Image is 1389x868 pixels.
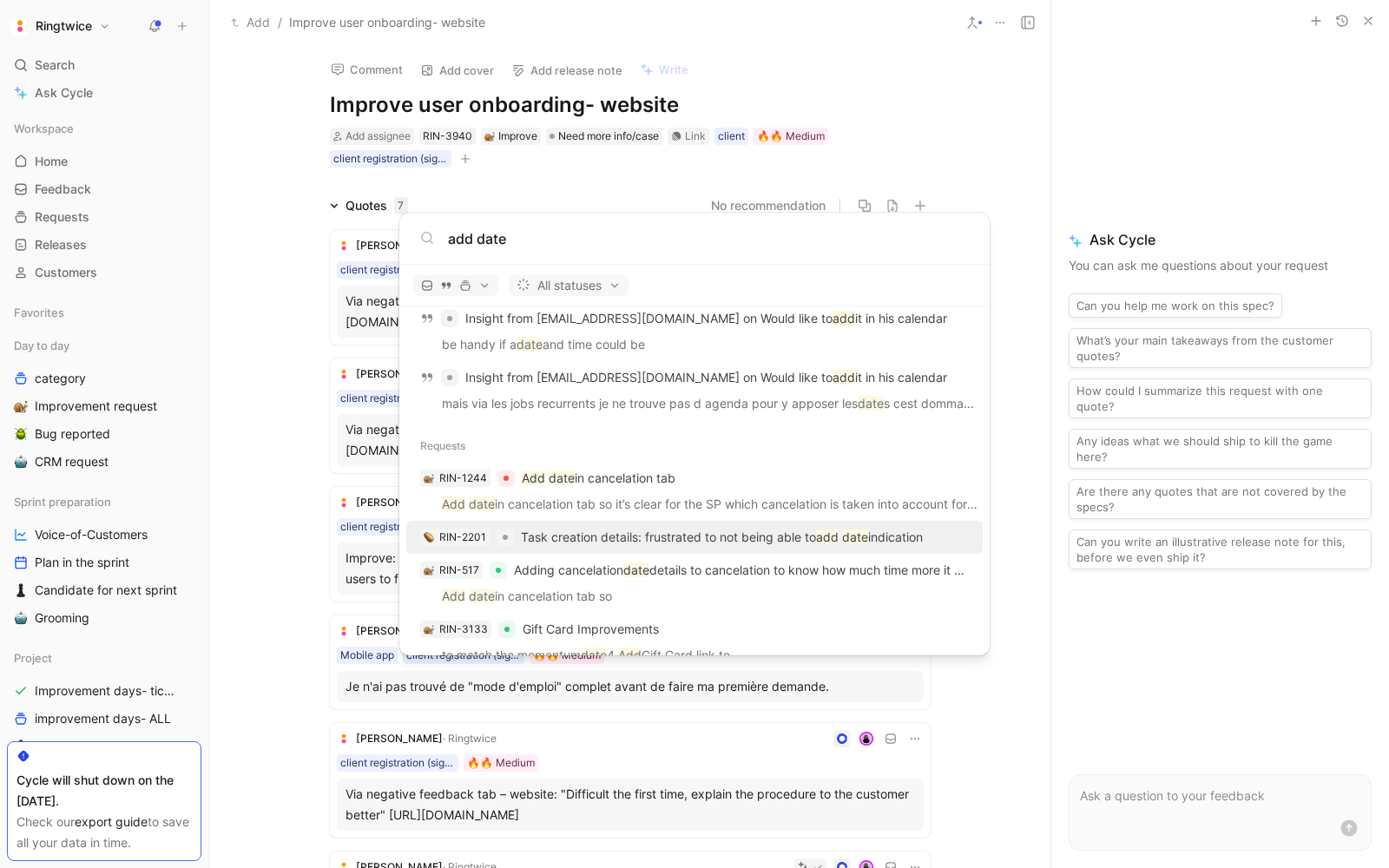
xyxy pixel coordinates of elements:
mark: Add [522,470,545,485]
p: mais via les jobs recurrents je ne trouve pas d agenda pour y apposer les s cest dommage. alors q... [411,393,978,419]
mark: date [549,470,575,485]
mark: Add [442,496,465,511]
img: 🐌 [424,624,434,635]
div: RIN-3133 [439,621,488,638]
a: Insight from [EMAIL_ADDRESS][DOMAIN_NAME] on Would like toaddit in his calendarmais via les jobs ... [406,361,983,420]
div: RIN-1244 [439,470,487,487]
mark: Add [442,589,465,603]
span: Gift Card Improvements [523,621,659,636]
p: in cancelation tab [522,468,675,489]
a: 🐌RIN-1244Add datein cancelation tabAdd datein cancelation tab so it’s clear for the SP which canc... [406,462,983,521]
mark: date [517,337,543,352]
p: to match the momentum 4. Gift Card link to [411,645,978,671]
mark: date [842,529,868,544]
mark: date [469,496,495,511]
mark: date [581,648,607,662]
p: in cancelation tab so it’s clear for the SP which cancelation is taken into account for the reali... [411,494,978,520]
p: Insight from [EMAIL_ADDRESS][DOMAIN_NAME] on Would like to it in his calendar [465,367,947,388]
mark: date [858,396,884,411]
input: Type a command or search anything [448,228,969,249]
img: 🐌 [424,565,434,575]
div: RIN-517 [439,562,479,579]
mark: date [469,589,495,603]
mark: add [833,311,855,325]
button: All statuses [509,275,629,296]
mark: Add [618,648,642,662]
mark: add [833,370,855,385]
p: in cancelation tab so [411,586,978,612]
img: 🐌 [424,473,434,483]
mark: add [816,529,839,544]
img: 🥔 [424,532,434,542]
a: 🐌RIN-3133Gift Card Improvementsto match the momentumdate4.AddGift Card link to [406,613,983,672]
p: Insight from [EMAIL_ADDRESS][DOMAIN_NAME] on Would like to it in his calendar [465,308,947,329]
div: Requests [399,431,990,462]
mark: date [623,562,649,577]
p: Adding cancelation details to cancelation to know how much time more it will count in realisation... [514,560,969,581]
div: RIN-2201 [439,529,486,546]
span: All statuses [517,275,621,296]
p: be handy if a and time could be [411,334,978,360]
a: Insight from [EMAIL_ADDRESS][DOMAIN_NAME] on Would like toaddit in his calendarbe handy if adatea... [406,302,983,361]
a: 🐌RIN-517Adding cancelationdatedetails to cancelation to know how much time more it will count in ... [406,554,983,613]
p: Task creation details: frustrated to not being able to indication [521,527,923,548]
a: 🥔RIN-2201Task creation details: frustrated to not being able toadd dateindication [406,521,983,554]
